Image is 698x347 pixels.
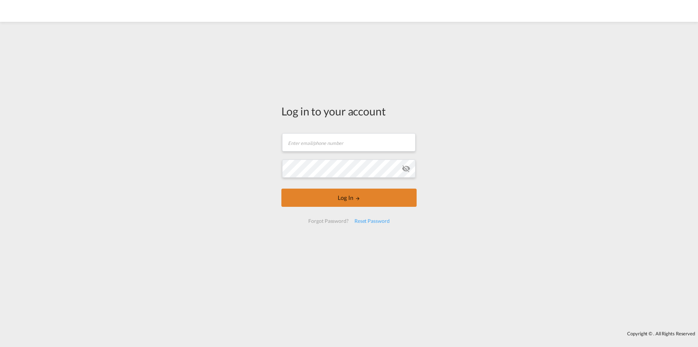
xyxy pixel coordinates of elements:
[281,189,417,207] button: LOGIN
[352,214,393,228] div: Reset Password
[282,133,416,151] input: Enter email/phone number
[402,164,410,173] md-icon: icon-eye-off
[281,103,417,119] div: Log in to your account
[305,214,351,228] div: Forgot Password?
